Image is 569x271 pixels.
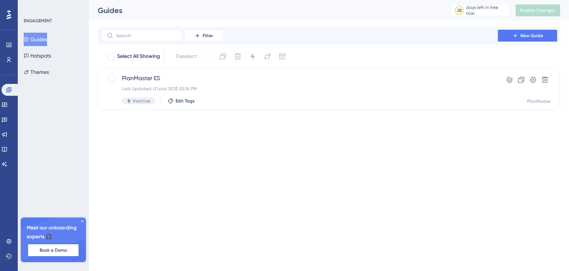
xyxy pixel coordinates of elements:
[176,52,197,61] span: Deselect
[185,30,222,42] button: Filter
[122,86,477,92] div: Last Updated: 01 paź 2025 02:14 PM
[167,98,195,104] button: Edit Tags
[98,5,432,16] div: Guides
[24,65,49,79] button: Themes
[24,18,52,24] div: ENGAGEMENT
[27,223,80,241] span: Meet our onboarding experts 🎧
[24,49,51,62] button: Hotspots
[116,33,176,38] input: Search
[28,244,79,256] button: Book a Demo
[117,52,160,61] span: Select All Showing
[516,4,560,16] button: Publish Changes
[24,33,47,46] button: Guides
[527,98,551,104] div: PlanMaster
[122,74,477,83] span: PlanMaster ES
[40,247,67,253] span: Book a Demo
[176,98,195,104] span: Edit Tags
[466,4,507,16] div: days left in free trial
[520,7,556,13] span: Publish Changes
[457,7,462,13] div: 28
[203,33,213,39] span: Filter
[520,33,543,39] span: New Guide
[133,98,150,104] span: Inactive
[169,50,203,63] button: Deselect
[498,30,557,42] button: New Guide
